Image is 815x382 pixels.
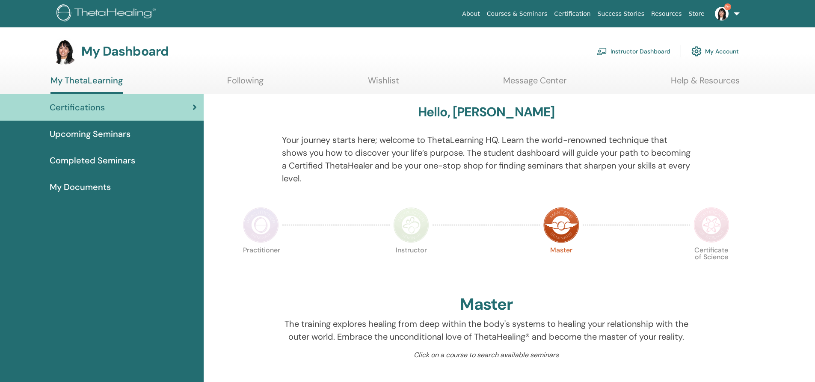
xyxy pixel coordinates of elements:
[50,101,105,114] span: Certifications
[459,6,483,22] a: About
[56,4,159,24] img: logo.png
[50,75,123,94] a: My ThetaLearning
[243,247,279,283] p: Practitioner
[597,42,670,61] a: Instructor Dashboard
[393,247,429,283] p: Instructor
[50,127,130,140] span: Upcoming Seminars
[543,207,579,243] img: Master
[551,6,594,22] a: Certification
[460,295,513,314] h2: Master
[715,7,729,21] img: default.jpg
[594,6,648,22] a: Success Stories
[597,47,607,55] img: chalkboard-teacher.svg
[282,350,691,360] p: Click on a course to search available seminars
[483,6,551,22] a: Courses & Seminars
[282,133,691,185] p: Your journey starts here; welcome to ThetaLearning HQ. Learn the world-renowned technique that sh...
[393,207,429,243] img: Instructor
[691,42,739,61] a: My Account
[227,75,264,92] a: Following
[685,6,708,22] a: Store
[693,247,729,283] p: Certificate of Science
[693,207,729,243] img: Certificate of Science
[282,317,691,343] p: The training explores healing from deep within the body's systems to healing your relationship wi...
[50,38,78,65] img: default.jpg
[50,181,111,193] span: My Documents
[724,3,731,10] span: 9+
[368,75,399,92] a: Wishlist
[81,44,169,59] h3: My Dashboard
[50,154,135,167] span: Completed Seminars
[671,75,740,92] a: Help & Resources
[691,44,702,59] img: cog.svg
[243,207,279,243] img: Practitioner
[543,247,579,283] p: Master
[418,104,555,120] h3: Hello, [PERSON_NAME]
[503,75,566,92] a: Message Center
[648,6,685,22] a: Resources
